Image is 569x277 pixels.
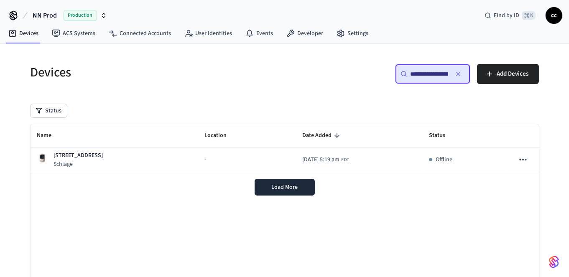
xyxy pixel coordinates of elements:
a: Developer [280,26,330,41]
span: Name [37,129,63,142]
span: Date Added [302,129,342,142]
p: [STREET_ADDRESS] [54,151,103,160]
button: Load More [255,179,315,196]
button: Add Devices [477,64,539,84]
span: Status [429,129,456,142]
a: Events [239,26,280,41]
a: User Identities [178,26,239,41]
table: sticky table [31,124,539,172]
span: Load More [271,183,298,191]
a: ACS Systems [45,26,102,41]
p: Schlage [54,160,103,168]
button: cc [546,7,562,24]
a: Settings [330,26,375,41]
span: Find by ID [494,11,519,20]
button: Status [31,104,67,117]
a: Connected Accounts [102,26,178,41]
span: NN Prod [33,10,57,20]
img: Schlage Sense Smart Deadbolt with Camelot Trim, Front [37,153,47,163]
span: - [204,155,206,164]
a: Devices [2,26,45,41]
div: Find by ID⌘ K [478,8,542,23]
span: cc [546,8,561,23]
span: EDT [341,156,349,164]
span: Production [64,10,97,21]
span: ⌘ K [522,11,536,20]
img: SeamLogoGradient.69752ec5.svg [549,255,559,269]
h5: Devices [31,64,280,81]
div: America/New_York [302,155,349,164]
span: Add Devices [497,69,529,79]
span: [DATE] 5:19 am [302,155,339,164]
span: Location [204,129,237,142]
p: Offline [436,155,452,164]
